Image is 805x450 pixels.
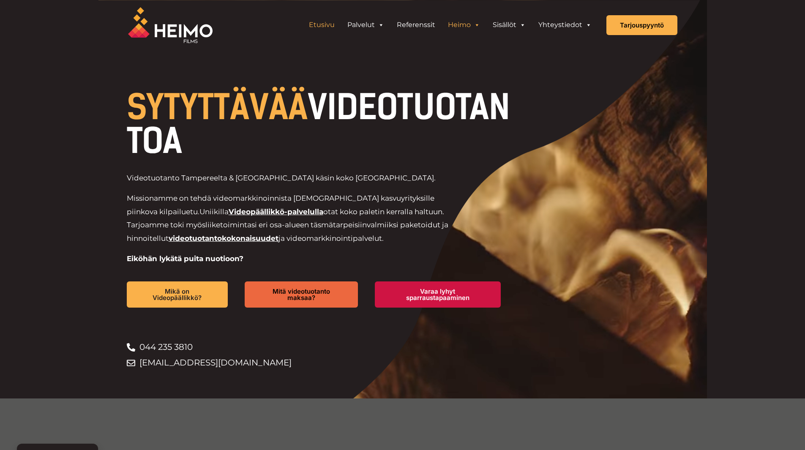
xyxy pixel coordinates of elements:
a: Mitä videotuotanto maksaa? [245,281,357,308]
span: Mikä on Videopäällikkö? [140,288,215,301]
aside: Header Widget 1 [298,16,602,33]
a: Heimo [442,16,486,33]
span: Uniikilla [199,207,229,216]
span: 044 235 3810 [137,339,193,355]
span: valmiiksi paketoidut ja hinnoitellut [127,221,448,243]
p: Videotuotanto Tampereelta & [GEOGRAPHIC_DATA] käsin koko [GEOGRAPHIC_DATA]. [127,172,460,185]
a: [EMAIL_ADDRESS][DOMAIN_NAME] [127,355,518,371]
span: ja videomarkkinointipalvelut. [278,234,384,243]
a: Referenssit [390,16,442,33]
a: Videopäällikkö-palvelulla [229,207,323,216]
img: Heimo Filmsin logo [128,7,213,43]
span: Mitä videotuotanto maksaa? [258,288,344,301]
a: Mikä on Videopäällikkö? [127,281,228,308]
a: Etusivu [303,16,341,33]
p: Missionamme on tehdä videomarkkinoinnista [DEMOGRAPHIC_DATA] kasvuyrityksille piinkova kilpailuetu. [127,192,460,245]
span: [EMAIL_ADDRESS][DOMAIN_NAME] [137,355,292,371]
a: Varaa lyhyt sparraustapaaminen [375,281,501,308]
a: Palvelut [341,16,390,33]
a: videotuotantokokonaisuudet [169,234,278,243]
span: SYTYTTÄVÄÄ [127,87,308,128]
strong: Eiköhän lykätä puita nuotioon? [127,254,243,263]
span: Varaa lyhyt sparraustapaaminen [388,288,487,301]
a: 044 235 3810 [127,339,518,355]
a: Yhteystiedot [532,16,598,33]
h1: VIDEOTUOTANTOA [127,90,518,158]
a: Sisällöt [486,16,532,33]
span: liiketoimintasi eri osa-alueen täsmätarpeisiin [205,221,367,229]
a: Tarjouspyyntö [606,15,677,35]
